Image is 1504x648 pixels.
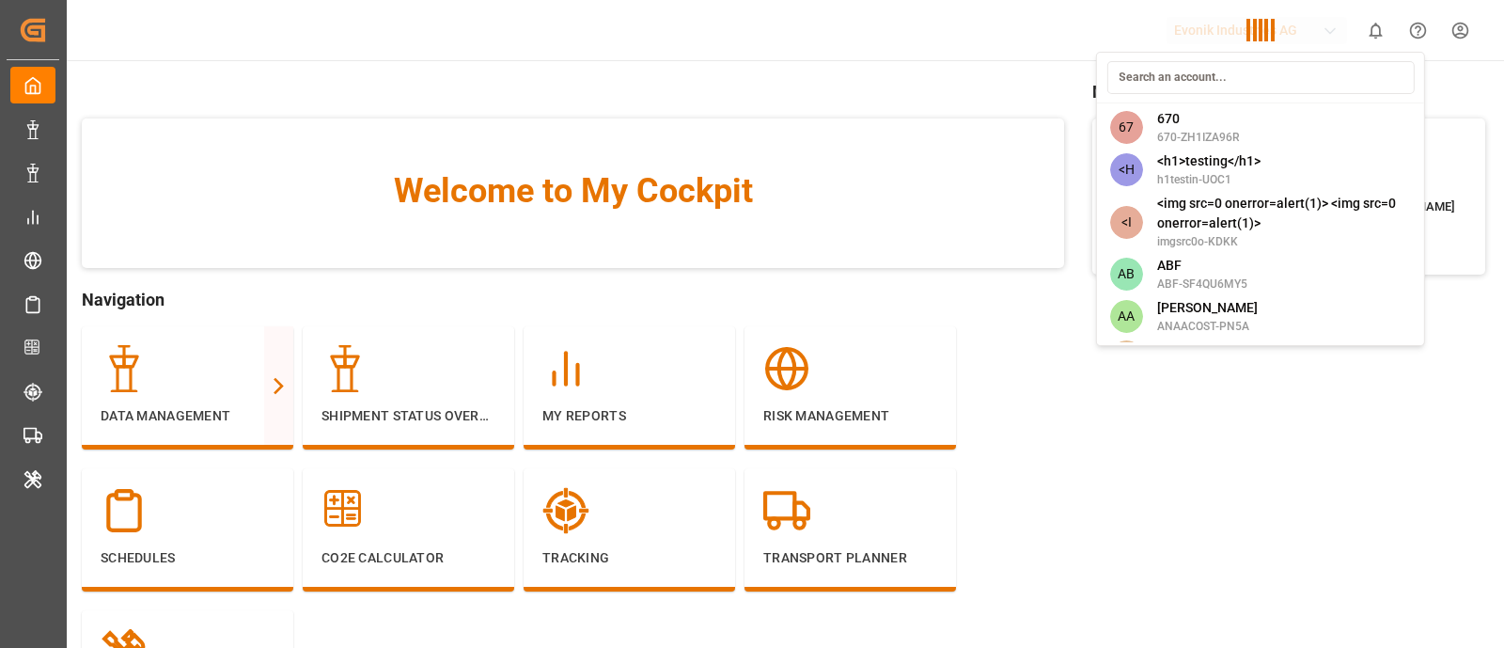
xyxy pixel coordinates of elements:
p: Tracking [542,548,716,568]
span: My Info [1092,79,1485,104]
p: Data Management [101,406,274,426]
button: Help Center [1397,9,1439,52]
p: Risk Management [763,406,937,426]
input: Search an account... [1106,61,1414,94]
p: Schedules [101,548,274,568]
button: show 0 new notifications [1355,9,1397,52]
p: CO2e Calculator [321,548,495,568]
span: Navigation [82,287,1064,312]
p: Transport Planner [763,548,937,568]
span: Welcome to My Cockpit [119,166,1026,216]
p: My Reports [542,406,716,426]
p: Shipment Status Overview [321,406,495,426]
